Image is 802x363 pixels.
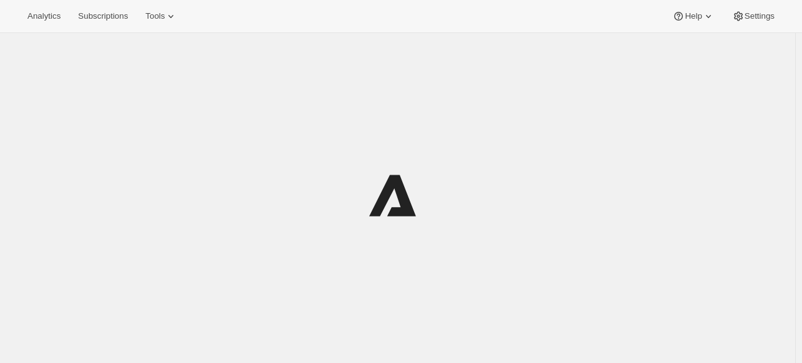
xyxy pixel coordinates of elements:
span: Help [685,11,702,21]
button: Subscriptions [70,7,135,25]
span: Tools [145,11,165,21]
button: Help [665,7,722,25]
button: Settings [725,7,782,25]
button: Tools [138,7,185,25]
span: Subscriptions [78,11,128,21]
button: Analytics [20,7,68,25]
span: Analytics [27,11,60,21]
span: Settings [745,11,775,21]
